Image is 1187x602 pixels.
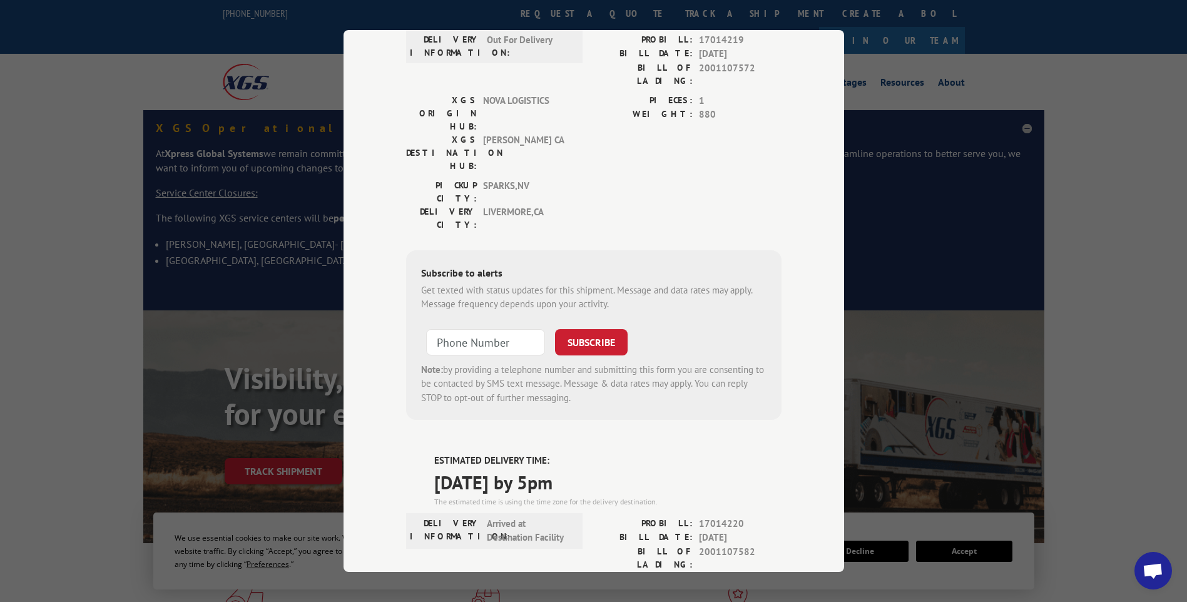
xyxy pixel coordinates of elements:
div: Get texted with status updates for this shipment. Message and data rates may apply. Message frequ... [421,283,767,312]
span: Arrived at Destination Facility [487,517,571,545]
div: The estimated time is using the time zone for the delivery destination. [434,496,782,508]
span: [PERSON_NAME] CA [483,133,568,173]
label: ESTIMATED DELIVERY TIME: [434,454,782,468]
strong: Note: [421,364,443,375]
label: DELIVERY INFORMATION: [410,33,481,59]
button: SUBSCRIBE [555,329,628,355]
span: 1 [699,94,782,108]
label: DELIVERY CITY: [406,205,477,232]
label: BILL DATE: [594,47,693,61]
span: SPARKS , NV [483,179,568,205]
span: [DATE] by 5pm [434,468,782,496]
label: PROBILL: [594,33,693,48]
a: Open chat [1134,552,1172,589]
span: 17014220 [699,517,782,531]
span: 17014219 [699,33,782,48]
span: 2001107582 [699,545,782,571]
div: Subscribe to alerts [421,265,767,283]
span: [DATE] [699,47,782,61]
label: XGS ORIGIN HUB: [406,94,477,133]
span: 880 [699,108,782,122]
label: BILL DATE: [594,531,693,545]
span: LIVERMORE , CA [483,205,568,232]
div: by providing a telephone number and submitting this form you are consenting to be contacted by SM... [421,363,767,406]
span: [DATE] [699,531,782,545]
span: 2001107572 [699,61,782,88]
label: BILL OF LADING: [594,545,693,571]
label: PICKUP CITY: [406,179,477,205]
label: XGS DESTINATION HUB: [406,133,477,173]
label: DELIVERY INFORMATION: [410,517,481,545]
span: Out For Delivery [487,33,571,59]
label: WEIGHT: [594,108,693,122]
label: PIECES: [594,94,693,108]
input: Phone Number [426,329,545,355]
label: BILL OF LADING: [594,61,693,88]
span: NOVA LOGISTICS [483,94,568,133]
label: PROBILL: [594,517,693,531]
